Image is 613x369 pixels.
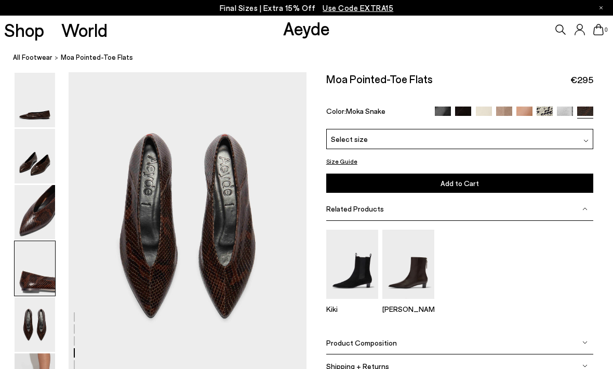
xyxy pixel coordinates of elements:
span: Select size [331,134,368,144]
span: Moka Snake [346,107,385,115]
span: €295 [570,73,593,86]
a: World [61,21,108,39]
a: Shop [4,21,44,39]
img: Moa Pointed-Toe Flats - Image 4 [15,241,55,296]
img: Harriet Pointed Ankle Boots [382,230,434,299]
h2: Moa Pointed-Toe Flats [326,72,433,85]
a: Kiki Suede Chelsea Boots Kiki [326,292,378,313]
p: Final Sizes | Extra 15% Off [220,2,394,15]
span: 0 [604,27,609,33]
span: Add to Cart [441,179,479,188]
div: Color: [326,107,427,118]
span: Product Composition [326,338,397,347]
a: All Footwear [13,52,52,63]
img: Moa Pointed-Toe Flats - Image 2 [15,129,55,183]
img: svg%3E [582,363,588,368]
img: svg%3E [583,138,589,143]
img: svg%3E [582,340,588,345]
span: Navigate to /collections/ss25-final-sizes [323,3,393,12]
img: Moa Pointed-Toe Flats - Image 5 [15,297,55,352]
img: Moa Pointed-Toe Flats - Image 3 [15,185,55,240]
a: Aeyde [283,17,330,39]
p: Kiki [326,305,378,313]
img: Kiki Suede Chelsea Boots [326,230,378,299]
button: Add to Cart [326,174,594,193]
img: svg%3E [582,206,588,212]
span: Moa Pointed-Toe Flats [61,52,133,63]
a: 0 [593,24,604,35]
nav: breadcrumb [13,44,613,72]
span: Related Products [326,204,384,213]
button: Size Guide [326,155,357,168]
p: [PERSON_NAME] [382,305,434,313]
a: Harriet Pointed Ankle Boots [PERSON_NAME] [382,292,434,313]
img: Moa Pointed-Toe Flats - Image 1 [15,73,55,127]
